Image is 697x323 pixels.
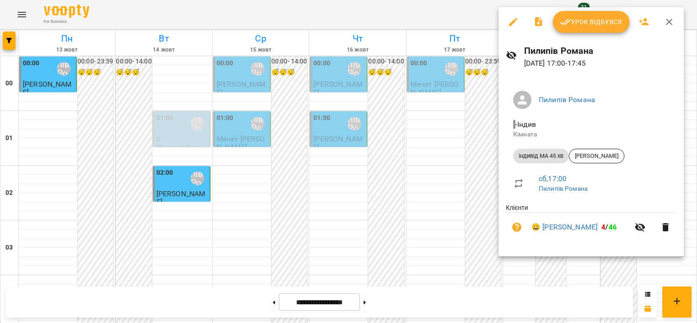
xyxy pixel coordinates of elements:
span: 4 [601,223,605,231]
a: Пилипів Романа [539,185,588,192]
span: [PERSON_NAME] [569,152,624,160]
a: 😀 [PERSON_NAME] [531,222,598,233]
span: 46 [609,223,617,231]
a: сб , 17:00 [539,174,567,183]
span: Урок відбувся [560,16,622,27]
b: / [601,223,617,231]
span: індивід МА 45 хв [513,152,569,160]
p: Кімната [513,130,669,139]
button: Урок відбувся [553,11,629,33]
button: Візит ще не сплачено. Додати оплату? [506,216,528,238]
ul: Клієнти [506,203,676,245]
p: [DATE] 17:00 - 17:45 [524,58,676,69]
span: - Індив [513,120,538,129]
h6: Пилипів Романа [524,44,676,58]
a: Пилипів Романа [539,95,595,104]
div: [PERSON_NAME] [569,149,624,163]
